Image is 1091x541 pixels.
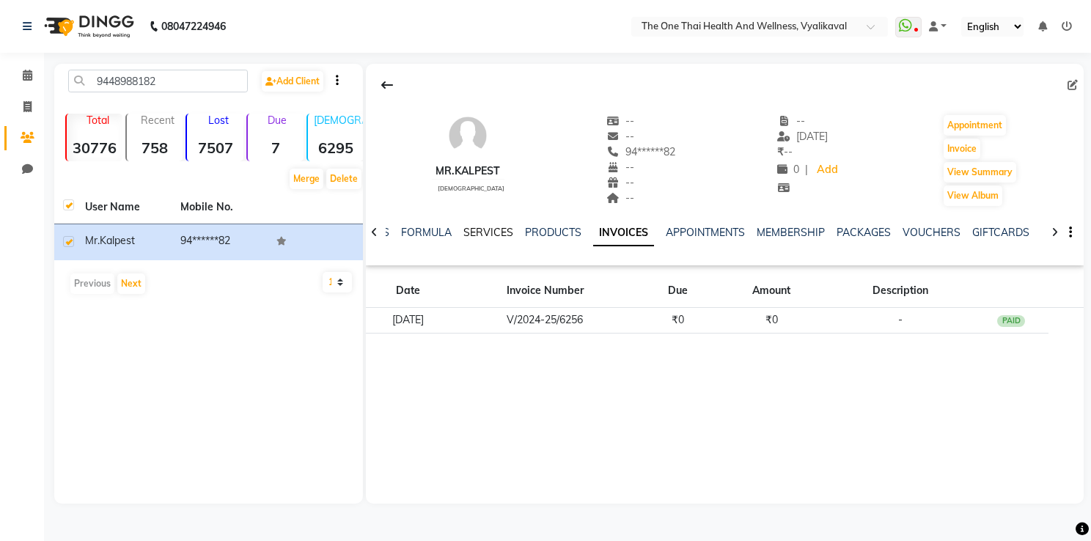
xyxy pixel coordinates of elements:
[308,139,364,157] strong: 6295
[606,161,634,174] span: --
[716,308,828,334] td: ₹0
[290,169,323,189] button: Merge
[805,162,808,177] span: |
[606,114,634,128] span: --
[262,71,323,92] a: Add Client
[777,130,828,143] span: [DATE]
[716,274,828,308] th: Amount
[463,226,513,239] a: SERVICES
[606,176,634,189] span: --
[85,234,135,247] span: Mr.Kalpest
[161,6,226,47] b: 08047224946
[903,226,960,239] a: VOUCHERS
[127,139,183,157] strong: 758
[193,114,243,127] p: Lost
[446,114,490,158] img: avatar
[326,169,361,189] button: Delete
[314,114,364,127] p: [DEMOGRAPHIC_DATA]
[67,139,122,157] strong: 30776
[68,70,248,92] input: Search by Name/Mobile/Email/Code
[814,160,840,180] a: Add
[450,308,640,334] td: V/2024-25/6256
[366,308,450,334] td: [DATE]
[666,226,745,239] a: APPOINTMENTS
[117,273,145,294] button: Next
[251,114,304,127] p: Due
[37,6,138,47] img: logo
[944,185,1002,206] button: View Album
[972,226,1029,239] a: GIFTCARDS
[777,114,805,128] span: --
[450,274,640,308] th: Invoice Number
[944,115,1006,136] button: Appointment
[172,191,267,224] th: Mobile No.
[366,274,450,308] th: Date
[187,139,243,157] strong: 7507
[248,139,304,157] strong: 7
[372,71,403,99] div: Back to Client
[606,191,634,205] span: --
[827,274,974,308] th: Description
[593,220,654,246] a: INVOICES
[837,226,891,239] a: PACKAGES
[525,226,581,239] a: PRODUCTS
[640,308,716,334] td: ₹0
[777,145,784,158] span: ₹
[133,114,183,127] p: Recent
[438,185,504,192] span: [DEMOGRAPHIC_DATA]
[997,315,1025,327] div: PAID
[640,274,716,308] th: Due
[401,226,452,239] a: FORMULA
[432,163,504,179] div: Mr.Kalpest
[757,226,825,239] a: MEMBERSHIP
[76,191,172,224] th: User Name
[944,139,980,159] button: Invoice
[944,162,1016,183] button: View Summary
[898,313,903,326] span: -
[606,130,634,143] span: --
[777,145,793,158] span: --
[73,114,122,127] p: Total
[777,163,799,176] span: 0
